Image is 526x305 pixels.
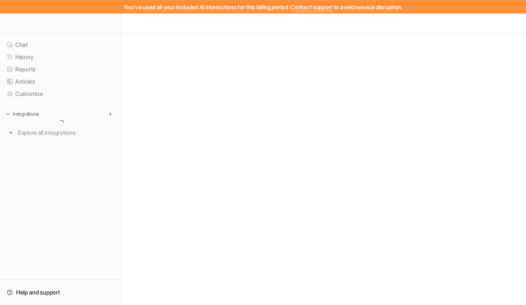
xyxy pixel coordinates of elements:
[3,63,118,75] a: Reports
[3,88,118,100] a: Customize
[5,111,11,117] img: expand menu
[7,128,15,137] img: explore all integrations
[3,39,118,51] a: Chat
[3,51,118,63] a: History
[3,110,41,118] button: Integrations
[3,286,118,298] a: Help and support
[3,76,118,87] a: Articles
[18,126,115,139] span: Explore all integrations
[3,127,118,139] a: Explore all integrations
[107,111,113,117] img: menu_add.svg
[290,3,333,11] span: Contact support
[13,111,39,117] p: Integrations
